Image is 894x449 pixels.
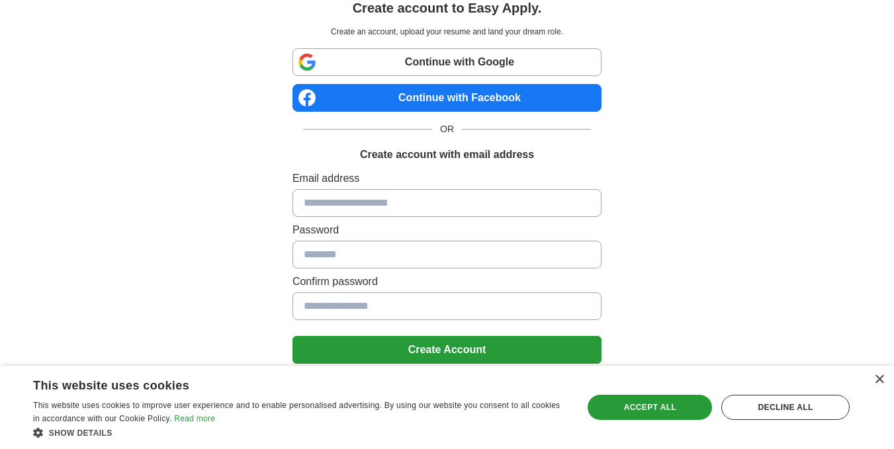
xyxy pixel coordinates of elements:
div: Close [874,375,884,385]
span: Show details [49,429,112,438]
span: This website uses cookies to improve user experience and to enable personalised advertising. By u... [33,401,560,423]
button: Create Account [292,336,602,364]
label: Password [292,222,602,238]
a: Continue with Google [292,48,602,76]
span: OR [432,122,462,136]
p: Create an account, upload your resume and land your dream role. [295,26,599,38]
label: Email address [292,171,602,186]
label: Confirm password [292,274,602,290]
h1: Create account with email address [360,147,534,163]
a: Read more, opens a new window [174,414,215,423]
div: Decline all [721,395,850,420]
div: This website uses cookies [33,374,534,393]
div: Show details [33,426,567,439]
div: Accept all [588,395,712,420]
a: Continue with Facebook [292,84,602,112]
